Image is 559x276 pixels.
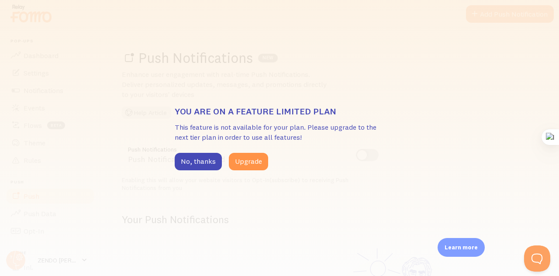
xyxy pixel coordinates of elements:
p: Learn more [445,243,478,252]
p: This feature is not available for your plan. Please upgrade to the next tier plan in order to use... [175,122,384,142]
div: Learn more [438,238,485,257]
h3: You are on a feature limited plan [175,106,384,117]
button: Upgrade [229,153,268,170]
button: No, thanks [175,153,222,170]
iframe: Help Scout Beacon - Open [524,245,550,272]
